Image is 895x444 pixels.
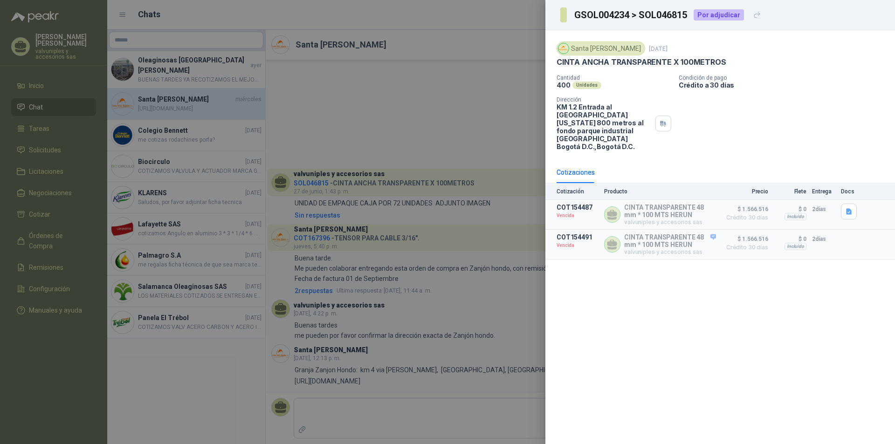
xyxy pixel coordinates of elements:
p: KM 1.2 Entrada al [GEOGRAPHIC_DATA][US_STATE] 800 metros al fondo parque industrial [GEOGRAPHIC_D... [557,103,652,150]
p: Entrega [812,188,835,195]
p: Condición de pago [679,75,891,81]
p: CINTA TRANSPARENTE 48 mm * 100 MTS HERUN [624,233,716,248]
p: 2 días [812,204,835,215]
p: Flete [774,188,806,195]
p: Dirección [557,96,652,103]
p: 2 días [812,233,835,245]
p: COT154487 [557,204,599,211]
div: Incluido [785,213,806,220]
div: Incluido [785,243,806,250]
p: CINTA ANCHA TRANSPARENTE X 100METROS [557,57,726,67]
p: Cantidad [557,75,671,81]
p: [DATE] [649,45,668,52]
p: Vencida [557,211,599,220]
p: Precio [722,188,768,195]
p: 400 [557,81,571,89]
span: $ 1.566.516 [722,233,768,245]
span: $ 1.566.516 [722,204,768,215]
div: Por adjudicar [694,9,744,20]
p: COT154491 [557,233,599,241]
p: Crédito a 30 días [679,81,891,89]
div: Unidades [572,82,601,89]
div: Santa [PERSON_NAME] [557,41,645,55]
h3: GSOL004234 > SOL046815 [574,10,688,20]
p: $ 0 [774,204,806,215]
p: $ 0 [774,233,806,245]
div: Cotizaciones [557,167,595,178]
p: CINTA TRANSPARENTE 48 mm * 100 MTS HERUN [624,204,716,219]
img: Company Logo [558,43,569,54]
p: Docs [841,188,860,195]
p: Vencida [557,241,599,250]
p: valvuniples y accesorios sas [624,219,716,225]
span: Crédito 30 días [722,245,768,250]
p: Producto [604,188,716,195]
span: Crédito 30 días [722,215,768,220]
p: Cotización [557,188,599,195]
p: valvuniples y accesorios sas [624,248,716,255]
